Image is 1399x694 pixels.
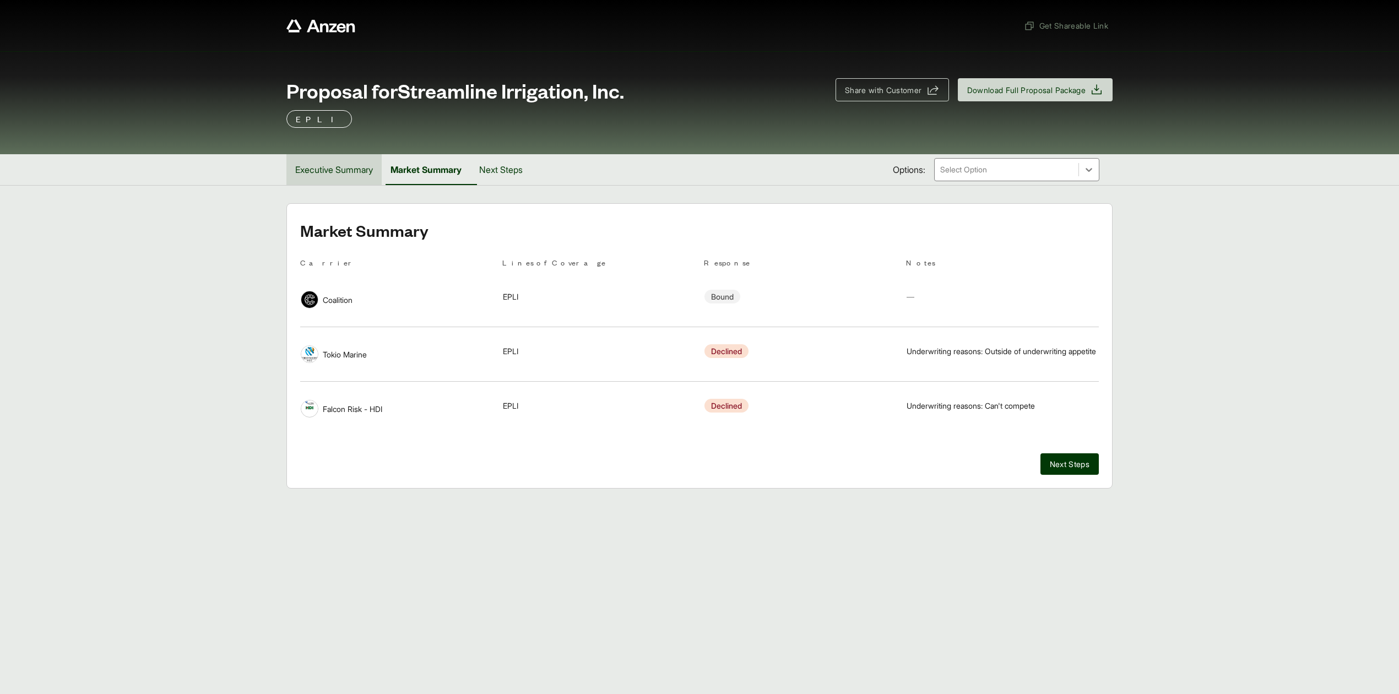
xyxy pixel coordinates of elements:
button: Next Steps [470,154,532,185]
span: Underwriting reasons: Can't compete [907,400,1035,411]
a: Anzen website [286,19,355,32]
button: Executive Summary [286,154,382,185]
button: Download Full Proposal Package [958,78,1113,101]
span: EPLI [503,291,518,302]
button: Get Shareable Link [1020,15,1113,36]
span: Underwriting reasons: Outside of underwriting appetite [907,345,1096,357]
span: Bound [704,290,740,303]
span: Next Steps [1050,458,1090,470]
span: Declined [704,344,749,358]
span: Tokio Marine [323,349,367,360]
span: EPLI [503,400,518,411]
img: Falcon Risk - HDI logo [301,400,318,411]
span: Proposal for Streamline Irrigation, Inc. [286,79,624,101]
th: Lines of Coverage [502,257,696,273]
th: Carrier [300,257,494,273]
img: Coalition logo [301,291,318,308]
button: Market Summary [382,154,470,185]
img: Tokio Marine logo [301,346,318,362]
h2: Market Summary [300,221,1099,239]
button: Next Steps [1040,453,1099,475]
span: Coalition [323,294,353,306]
span: EPLI [503,345,518,357]
span: Get Shareable Link [1024,20,1108,31]
span: — [907,292,914,301]
span: Download Full Proposal Package [967,84,1086,96]
p: EPLI [296,112,343,126]
th: Notes [906,257,1099,273]
span: Falcon Risk - HDI [323,403,382,415]
span: Share with Customer [845,84,922,96]
span: Options: [893,163,925,176]
span: Declined [704,399,749,413]
button: Share with Customer [836,78,949,101]
th: Response [704,257,897,273]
